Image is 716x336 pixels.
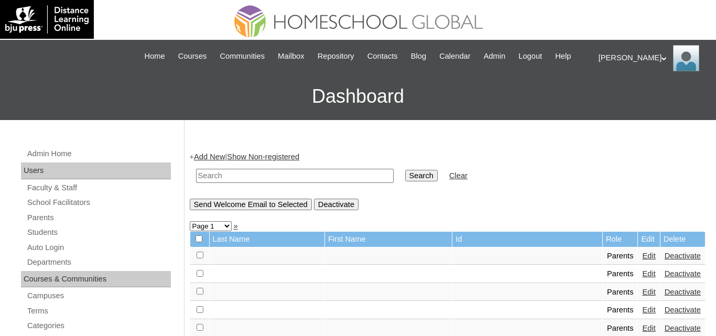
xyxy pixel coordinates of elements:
[479,50,511,62] a: Admin
[603,301,638,319] td: Parents
[642,306,655,314] a: Edit
[603,232,638,247] td: Role
[173,50,212,62] a: Courses
[603,265,638,283] td: Parents
[665,288,701,296] a: Deactivate
[642,288,655,296] a: Edit
[26,305,171,318] a: Terms
[26,181,171,194] a: Faculty & Staff
[518,50,542,62] span: Logout
[194,153,225,161] a: Add New
[26,241,171,254] a: Auto Login
[642,252,655,260] a: Edit
[196,169,394,183] input: Search
[190,199,312,210] input: Send Welcome Email to Selected
[21,162,171,179] div: Users
[325,232,452,247] td: First Name
[178,50,207,62] span: Courses
[26,289,171,302] a: Campuses
[638,232,659,247] td: Edit
[599,45,706,71] div: [PERSON_NAME]
[273,50,310,62] a: Mailbox
[660,232,705,247] td: Delete
[220,50,265,62] span: Communities
[26,256,171,269] a: Departments
[190,151,706,210] div: + |
[312,50,360,62] a: Repository
[26,319,171,332] a: Categories
[210,232,324,247] td: Last Name
[665,324,701,332] a: Deactivate
[411,50,426,62] span: Blog
[642,269,655,278] a: Edit
[449,171,468,180] a: Clear
[665,269,701,278] a: Deactivate
[484,50,506,62] span: Admin
[26,196,171,209] a: School Facilitators
[673,45,699,71] img: Ariane Ebuen
[362,50,403,62] a: Contacts
[603,284,638,301] td: Parents
[318,50,354,62] span: Repository
[367,50,398,62] span: Contacts
[227,153,299,161] a: Show Non-registered
[278,50,305,62] span: Mailbox
[452,232,602,247] td: Id
[555,50,571,62] span: Help
[5,5,89,34] img: logo-white.png
[214,50,270,62] a: Communities
[439,50,470,62] span: Calendar
[513,50,547,62] a: Logout
[139,50,170,62] a: Home
[665,252,701,260] a: Deactivate
[5,73,711,120] h3: Dashboard
[665,306,701,314] a: Deactivate
[26,226,171,239] a: Students
[21,271,171,288] div: Courses & Communities
[550,50,576,62] a: Help
[603,247,638,265] td: Parents
[26,211,171,224] a: Parents
[145,50,165,62] span: Home
[405,170,438,181] input: Search
[234,222,238,230] a: »
[642,324,655,332] a: Edit
[26,147,171,160] a: Admin Home
[406,50,431,62] a: Blog
[314,199,359,210] input: Deactivate
[434,50,475,62] a: Calendar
